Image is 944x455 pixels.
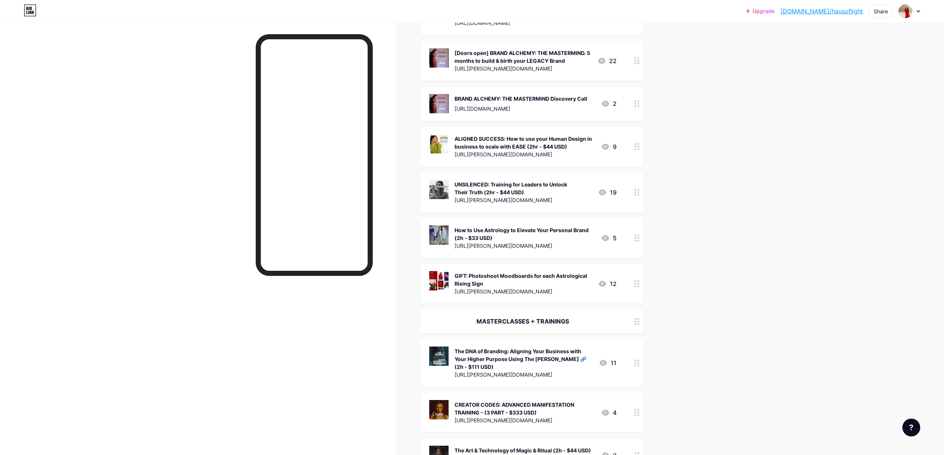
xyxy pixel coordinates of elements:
div: BRAND ALCHEMY: THE MASTERMIND Discovery Call [455,95,587,103]
img: BRAND ALCHEMY: THE MASTERMIND Discovery Call [429,94,449,113]
img: hausoflight [898,4,912,18]
div: 22 [597,56,617,65]
div: 5 [601,234,617,243]
img: CREATOR CODES: ADVANCED MANIFESTATION TRAINING - (3 PART - $333 USD) [429,400,449,419]
img: GIFT: Photoshoot Moodboards for each Astrological Rising Sign [429,271,449,290]
div: [URL][PERSON_NAME][DOMAIN_NAME] [455,196,592,204]
div: GIFT: Photoshoot Moodboards for each Astrological Rising Sign [455,272,592,287]
div: 19 [598,188,617,197]
div: [URL][PERSON_NAME][DOMAIN_NAME] [455,150,595,158]
div: 4 [601,408,617,417]
div: ALIGNED SUCCESS: How to use your Human Design in business to scale with EASE (2hr - $44 USD) [455,135,595,150]
div: How to Use Astrology to Elevate Your Personal Brand (2h - $33 USD) [455,226,595,242]
div: 11 [599,358,617,367]
div: MASTERCLASSES + TRAININGS [429,317,617,326]
div: [URL][DOMAIN_NAME] [455,105,587,113]
div: 9 [601,142,617,151]
div: [Doors open] BRAND ALCHEMY: THE MASTERMIND. 5 months to build & birth your LEGACY Brand [455,49,591,65]
img: The DNA of Branding: Aligning Your Business with Your Higher Purpose Using The Gene Keys 🧬 (2h - ... [429,347,449,366]
div: The Art & Technology of Magic & Ritual (2h - $44 USD) [455,446,591,454]
div: 2 [601,99,617,108]
div: CREATOR CODES: ADVANCED MANIFESTATION TRAINING - (3 PART - $333 USD) [455,401,595,416]
div: [URL][PERSON_NAME][DOMAIN_NAME] [455,242,595,250]
div: [URL][PERSON_NAME][DOMAIN_NAME] [455,371,593,378]
a: Upgrade [746,8,775,14]
div: [URL][PERSON_NAME][DOMAIN_NAME] [455,416,595,424]
img: How to Use Astrology to Elevate Your Personal Brand (2h - $33 USD) [429,225,449,245]
img: UNSILENCED: Training for Leaders to Unlock Their Truth (2hr - $44 USD) [429,180,449,199]
div: 12 [598,279,617,288]
a: [DOMAIN_NAME]/hausoflight [780,7,863,16]
div: [URL][PERSON_NAME][DOMAIN_NAME] [455,287,592,295]
div: [URL][PERSON_NAME][DOMAIN_NAME] [455,65,591,72]
div: Share [874,7,888,15]
div: The DNA of Branding: Aligning Your Business with Your Higher Purpose Using The [PERSON_NAME] 🧬 (2... [455,347,593,371]
div: UNSILENCED: Training for Leaders to Unlock Their Truth (2hr - $44 USD) [455,181,592,196]
img: [Doors open] BRAND ALCHEMY: THE MASTERMIND. 5 months to build & birth your LEGACY Brand [429,48,449,68]
img: ALIGNED SUCCESS: How to use your Human Design in business to scale with EASE (2hr - $44 USD) [429,134,449,153]
div: [URL][DOMAIN_NAME] [455,19,591,27]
